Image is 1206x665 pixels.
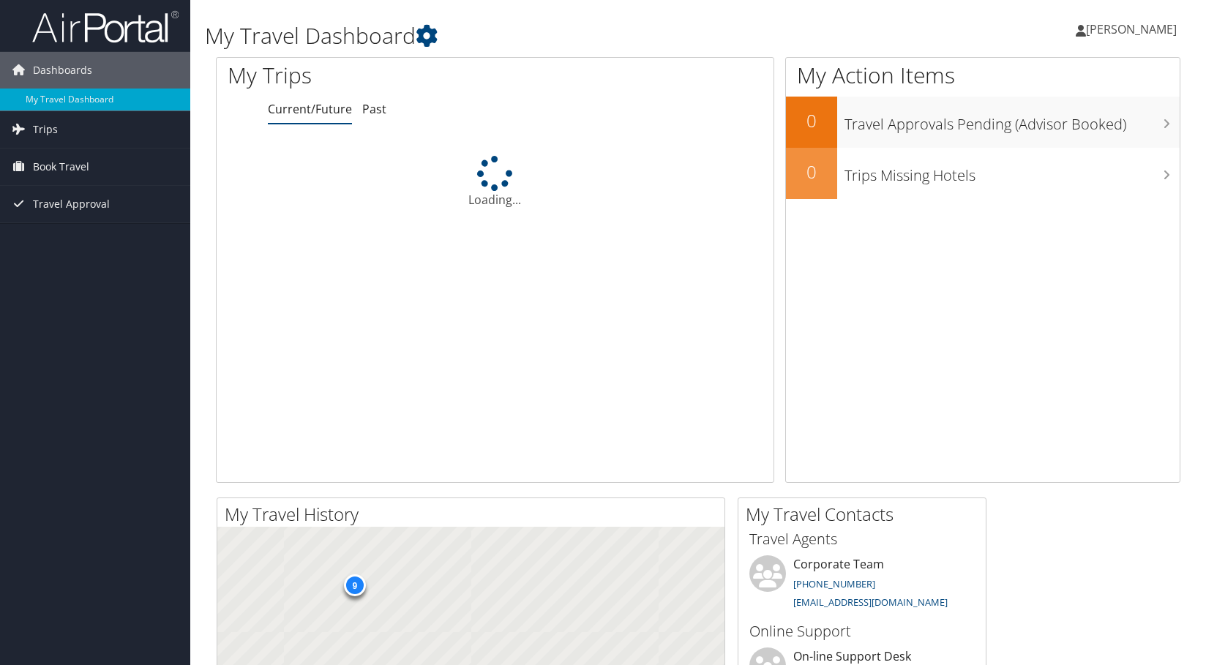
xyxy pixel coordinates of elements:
a: [PHONE_NUMBER] [793,577,875,590]
h2: My Travel Contacts [746,502,986,527]
h2: 0 [786,108,837,133]
li: Corporate Team [742,555,982,615]
a: Past [362,101,386,117]
div: Loading... [217,156,774,208]
a: [PERSON_NAME] [1076,7,1191,51]
span: Trips [33,111,58,148]
h1: My Trips [228,60,531,91]
h3: Online Support [749,621,975,642]
img: airportal-logo.png [32,10,179,44]
a: Current/Future [268,101,352,117]
h2: 0 [786,159,837,184]
span: Book Travel [33,149,89,185]
span: Travel Approval [33,186,110,222]
span: Dashboards [33,52,92,89]
span: [PERSON_NAME] [1086,21,1177,37]
a: 0Trips Missing Hotels [786,148,1180,199]
h1: My Travel Dashboard [205,20,863,51]
h3: Travel Approvals Pending (Advisor Booked) [844,107,1180,135]
h3: Trips Missing Hotels [844,158,1180,186]
h3: Travel Agents [749,529,975,549]
h1: My Action Items [786,60,1180,91]
a: 0Travel Approvals Pending (Advisor Booked) [786,97,1180,148]
div: 9 [343,574,365,596]
h2: My Travel History [225,502,724,527]
a: [EMAIL_ADDRESS][DOMAIN_NAME] [793,596,948,609]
